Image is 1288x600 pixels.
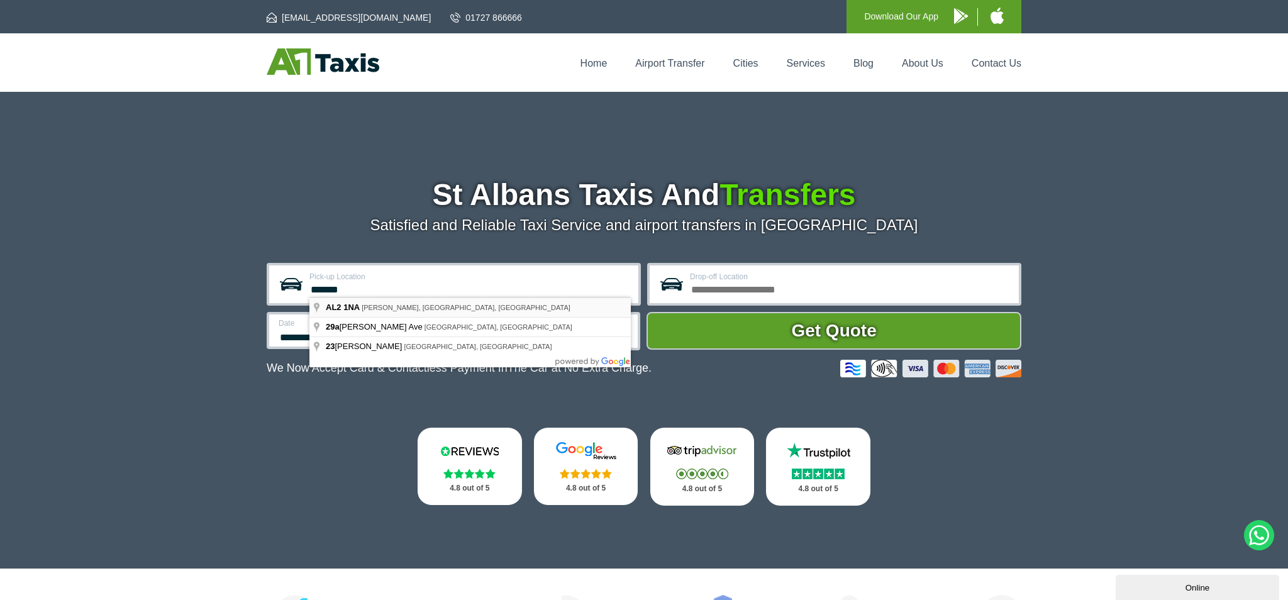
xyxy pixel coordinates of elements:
[647,312,1021,350] button: Get Quote
[664,481,741,497] p: 4.8 out of 5
[787,58,825,69] a: Services
[676,469,728,479] img: Stars
[650,428,755,506] a: Tripadvisor Stars 4.8 out of 5
[864,9,938,25] p: Download Our App
[1116,572,1282,600] iframe: chat widget
[267,48,379,75] img: A1 Taxis St Albans LTD
[548,442,624,460] img: Google
[719,178,855,211] span: Transfers
[326,322,425,331] span: [PERSON_NAME] Ave
[267,11,431,24] a: [EMAIL_ADDRESS][DOMAIN_NAME]
[267,180,1021,210] h1: St Albans Taxis And
[534,428,638,505] a: Google Stars 4.8 out of 5
[972,58,1021,69] a: Contact Us
[840,360,1021,377] img: Credit And Debit Cards
[279,319,440,327] label: Date
[664,442,740,460] img: Tripadvisor
[560,469,612,479] img: Stars
[432,442,508,460] img: Reviews.io
[580,58,608,69] a: Home
[450,11,522,24] a: 01727 866666
[326,303,360,312] span: AL2 1NA
[431,481,508,496] p: 4.8 out of 5
[326,342,404,351] span: [PERSON_NAME]
[443,469,496,479] img: Stars
[309,273,631,281] label: Pick-up Location
[362,304,570,311] span: [PERSON_NAME], [GEOGRAPHIC_DATA], [GEOGRAPHIC_DATA]
[267,362,652,375] p: We Now Accept Card & Contactless Payment In
[326,342,335,351] span: 23
[404,343,552,350] span: [GEOGRAPHIC_DATA], [GEOGRAPHIC_DATA]
[508,362,652,374] span: The Car at No Extra Charge.
[792,469,845,479] img: Stars
[853,58,874,69] a: Blog
[418,428,522,505] a: Reviews.io Stars 4.8 out of 5
[548,481,625,496] p: 4.8 out of 5
[766,428,870,506] a: Trustpilot Stars 4.8 out of 5
[733,58,758,69] a: Cities
[902,58,943,69] a: About Us
[635,58,704,69] a: Airport Transfer
[267,216,1021,234] p: Satisfied and Reliable Taxi Service and airport transfers in [GEOGRAPHIC_DATA]
[326,322,340,331] span: 29a
[780,481,857,497] p: 4.8 out of 5
[780,442,856,460] img: Trustpilot
[954,8,968,24] img: A1 Taxis Android App
[991,8,1004,24] img: A1 Taxis iPhone App
[690,273,1011,281] label: Drop-off Location
[425,323,572,331] span: [GEOGRAPHIC_DATA], [GEOGRAPHIC_DATA]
